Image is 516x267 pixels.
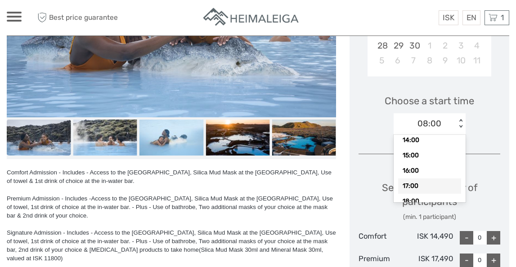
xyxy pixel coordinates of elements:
div: Choose Monday, October 6th, 2025 [390,53,406,68]
div: Choose Thursday, October 2nd, 2025 [437,38,453,53]
span: Choose a start time [385,94,474,108]
div: 18:00 [398,194,461,209]
div: Comfort [359,231,406,245]
div: Choose Tuesday, September 30th, 2025 [406,38,422,53]
img: Apartments in Reykjavik [202,7,301,29]
div: - [460,254,473,267]
div: Choose Tuesday, October 7th, 2025 [406,53,422,68]
span: 1 [499,13,505,22]
span: Signature Admission - Includes - [7,229,93,236]
div: Choose Sunday, October 5th, 2025 [374,53,390,68]
div: - [460,231,473,245]
div: Premium Admission - Includes - [7,194,336,220]
p: We're away right now. Please check back later! [13,16,102,23]
div: 14:00 [398,133,461,148]
div: Premium [359,254,406,267]
div: + [487,231,500,245]
img: d9bf8667d031459cbd5a0f097f6a92b7_slider_thumbnail.jpg [206,120,269,156]
img: f216d22835d84a2e8f6058e6c88ba296_slider_thumbnail.jpg [272,120,336,156]
div: Comfort Admission - Includes - Access to the [GEOGRAPHIC_DATA], Silica Mud Mask at the [GEOGRAPHI... [7,168,336,185]
div: 08:00 [417,118,441,129]
div: ISK 17,490 [406,254,453,267]
span: Access to the [GEOGRAPHIC_DATA], Silica Mud Mask at the [GEOGRAPHIC_DATA], Use of towel, 1st drin... [7,195,333,219]
div: EN [462,10,480,25]
div: Choose Saturday, October 4th, 2025 [469,38,485,53]
div: (min. 1 participant) [359,213,500,222]
div: 15:00 [398,148,461,163]
span: Best price guarantee [35,10,132,25]
div: Choose Wednesday, October 8th, 2025 [422,53,437,68]
button: Open LiveChat chat widget [103,14,114,25]
div: Choose Monday, September 29th, 2025 [390,38,406,53]
img: 811391cfcce346129166c4f5c33747f0_slider_thumbnail.jpg [73,120,137,156]
img: 074d1b25433144c697119fb130ce2944_slider_thumbnail.jpg [139,120,203,156]
span: ISK [443,13,454,22]
span: Access to the [GEOGRAPHIC_DATA], Silica Mud Mask at the [GEOGRAPHIC_DATA], Use of towel, 1st drin... [7,229,336,262]
div: Choose Wednesday, October 1st, 2025 [422,38,437,53]
div: Choose Saturday, October 11th, 2025 [469,53,485,68]
div: 17:00 [398,178,461,194]
img: 480a193e8ba84a95a42242670c5714f0_slider_thumbnail.jpg [7,120,71,156]
div: ISK 14,490 [406,231,453,245]
div: Choose Friday, October 10th, 2025 [453,53,469,68]
div: < > [457,119,464,129]
div: Choose Friday, October 3rd, 2025 [453,38,469,53]
div: Select the number of participants [359,181,500,222]
div: + [487,254,500,267]
div: 16:00 [398,163,461,178]
div: Choose Thursday, October 9th, 2025 [437,53,453,68]
div: Choose Sunday, September 28th, 2025 [374,38,390,53]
